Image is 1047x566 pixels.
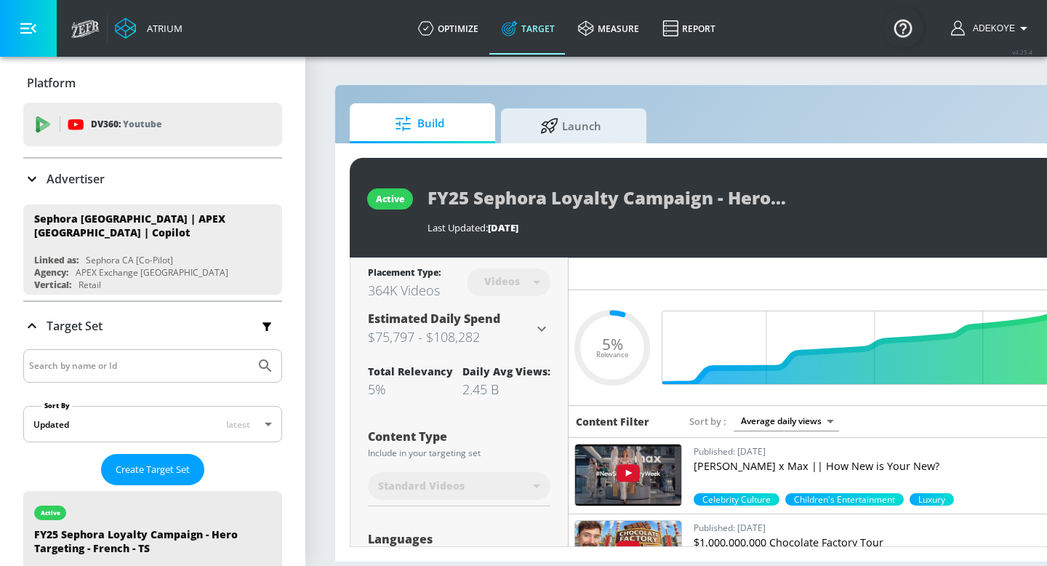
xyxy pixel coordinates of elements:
[47,171,105,187] p: Advertiser
[101,454,204,485] button: Create Target Set
[364,106,475,141] span: Build
[368,431,550,442] div: Content Type
[368,533,550,545] div: Languages
[576,415,649,429] h6: Content Filter
[34,279,71,291] div: Vertical:
[785,493,904,506] div: 53.6%
[602,336,623,351] span: 5%
[23,63,282,103] div: Platform
[368,311,500,327] span: Estimated Daily Spend
[575,445,681,506] img: wEJgJVTzZyM
[1012,48,1032,56] span: v 4.25.4
[79,279,101,291] div: Retail
[41,509,60,517] div: active
[488,221,518,234] span: [DATE]
[34,527,238,562] div: FY25 Sephora Loyalty Campaign - Hero Targeting - French - TS
[76,266,228,279] div: APEX Exchange [GEOGRAPHIC_DATA]
[910,493,954,506] span: Luxury
[226,418,250,431] span: latest
[883,7,923,48] button: Open Resource Center
[116,461,190,478] span: Create Target Set
[23,302,282,350] div: Target Set
[29,356,249,375] input: Search by name or Id
[951,20,1032,37] button: Adekoye
[368,364,453,378] div: Total Relevancy
[566,2,651,55] a: measure
[785,493,904,506] span: Children's Entertainment
[368,282,441,299] div: 364K Videos
[34,254,79,266] div: Linked as:
[33,418,69,431] div: Updated
[651,2,727,55] a: Report
[141,22,182,35] div: Atrium
[23,159,282,199] div: Advertiser
[376,193,404,205] div: active
[967,23,1015,33] span: login as: adekoye.oladapo@zefr.com
[462,380,550,398] div: 2.45 B
[368,327,533,347] h3: $75,797 - $108,282
[368,311,550,347] div: Estimated Daily Spend$75,797 - $108,282
[115,17,182,39] a: Atrium
[368,266,441,282] div: Placement Type:
[91,116,161,132] p: DV360:
[694,493,779,506] span: Celebrity Culture
[47,318,103,334] p: Target Set
[27,75,76,91] p: Platform
[378,479,465,493] span: Standard Videos
[23,204,282,295] div: Sephora [GEOGRAPHIC_DATA] | APEX [GEOGRAPHIC_DATA] | CopilotLinked as:Sephora CA [Co-Pilot]Agency...
[406,2,490,55] a: optimize
[694,493,779,506] div: 70.3%
[462,364,550,378] div: Daily Avg Views:
[86,254,173,266] div: Sephora CA [Co-Pilot]
[734,411,839,431] div: Average daily views
[490,2,566,55] a: Target
[689,415,726,428] span: Sort by
[34,266,68,279] div: Agency:
[910,493,954,506] div: 50.0%
[123,116,161,132] p: Youtube
[368,449,550,458] div: Include in your targeting set
[596,351,628,359] span: Relevance
[41,401,73,410] label: Sort By
[23,103,282,146] div: DV360: Youtube
[368,380,453,398] div: 5%
[516,108,626,143] span: Launch
[477,275,527,287] div: Videos
[34,212,258,239] div: Sephora [GEOGRAPHIC_DATA] | APEX [GEOGRAPHIC_DATA] | Copilot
